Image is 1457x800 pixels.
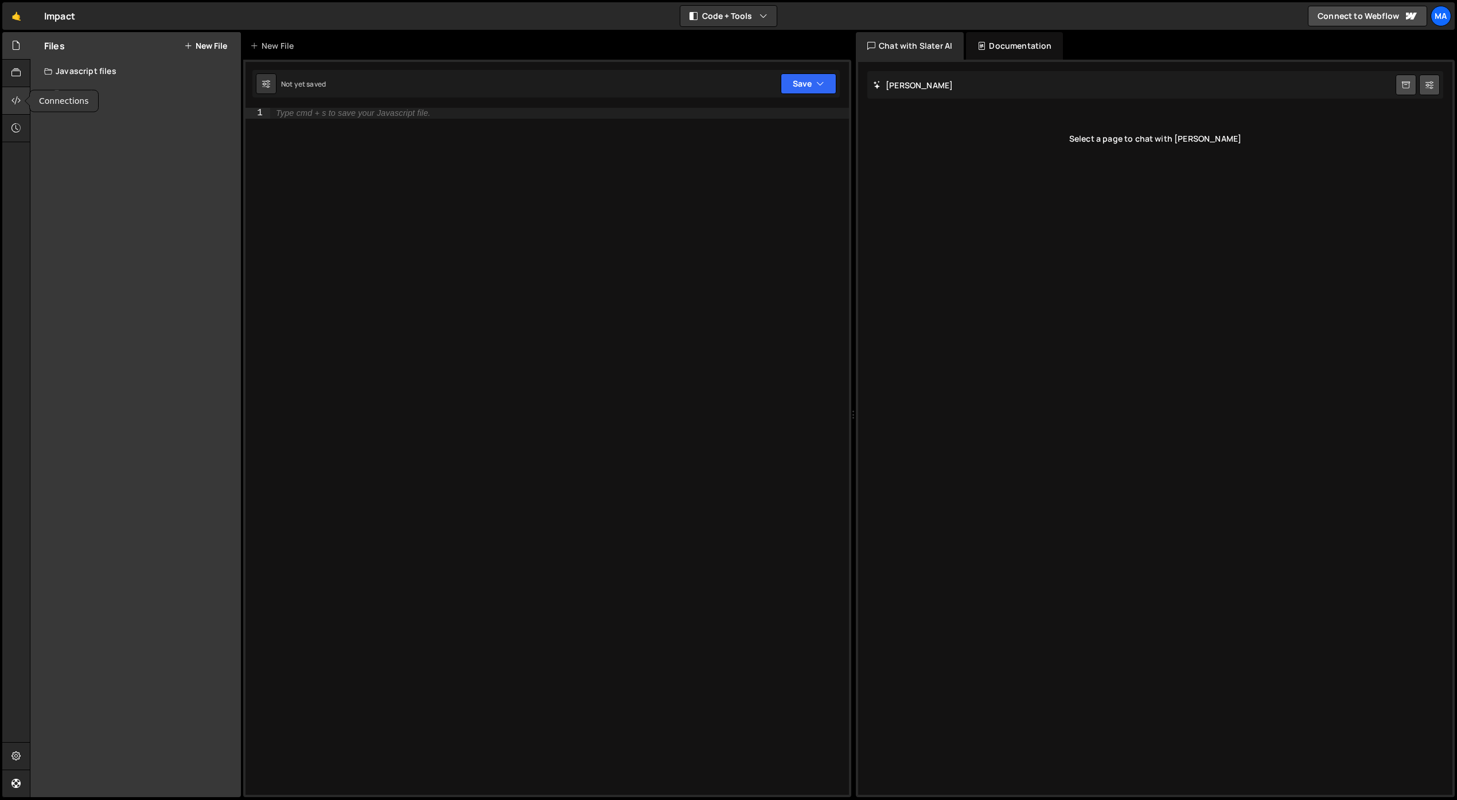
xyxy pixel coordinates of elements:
button: New File [184,41,227,50]
a: Connect to Webflow [1308,6,1427,26]
h2: Files [44,40,65,52]
div: 1 [246,108,270,119]
button: Code + Tools [680,6,777,26]
div: Connections [30,91,98,112]
div: New File [250,40,298,52]
div: Select a page to chat with [PERSON_NAME] [867,116,1443,162]
a: 🤙 [2,2,30,30]
div: Not yet saved [281,79,326,89]
div: Home.js [65,89,97,99]
div: Documentation [966,32,1063,60]
div: Chat with Slater AI [856,32,964,60]
button: Save [781,73,836,94]
a: Ma [1431,6,1451,26]
div: Impact [44,9,75,23]
h2: [PERSON_NAME] [873,80,953,91]
div: Type cmd + s to save your Javascript file. [276,108,430,118]
div: Javascript files [30,60,241,83]
div: 17386/48424.js [44,83,241,106]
